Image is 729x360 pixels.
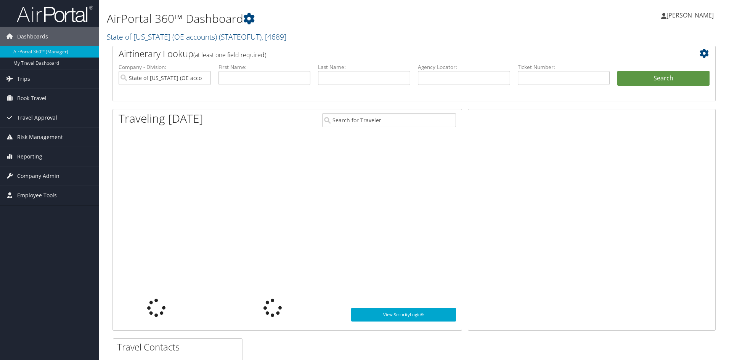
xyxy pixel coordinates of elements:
[262,32,286,42] span: , [ 4689 ]
[17,5,93,23] img: airportal-logo.png
[322,113,456,127] input: Search for Traveler
[17,89,47,108] span: Book Travel
[17,128,63,147] span: Risk Management
[661,4,721,27] a: [PERSON_NAME]
[107,11,517,27] h1: AirPortal 360™ Dashboard
[17,69,30,88] span: Trips
[666,11,714,19] span: [PERSON_NAME]
[17,108,57,127] span: Travel Approval
[17,186,57,205] span: Employee Tools
[17,27,48,46] span: Dashboards
[193,51,266,59] span: (at least one field required)
[518,63,610,71] label: Ticket Number:
[107,32,286,42] a: State of [US_STATE] (OE accounts)
[119,47,659,60] h2: Airtinerary Lookup
[218,63,311,71] label: First Name:
[119,110,203,126] h1: Traveling [DATE]
[117,341,242,354] h2: Travel Contacts
[119,63,211,71] label: Company - Division:
[351,308,456,322] a: View SecurityLogic®
[17,147,42,166] span: Reporting
[17,166,59,186] span: Company Admin
[418,63,510,71] label: Agency Locator:
[219,32,262,42] span: ( STATEOFUT )
[617,71,710,86] button: Search
[318,63,410,71] label: Last Name:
